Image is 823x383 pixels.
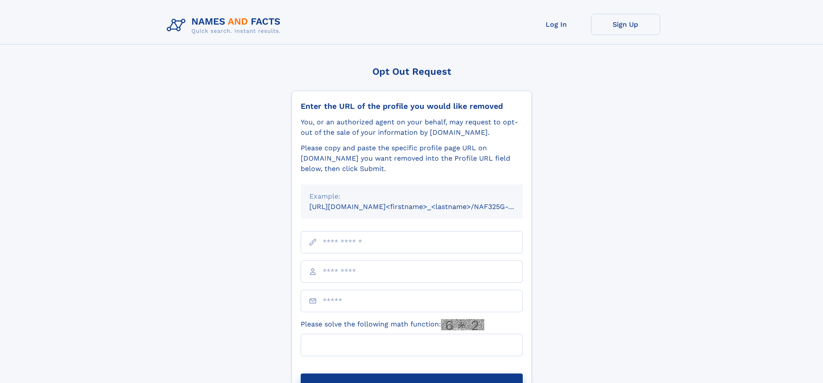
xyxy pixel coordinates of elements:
[301,143,523,174] div: Please copy and paste the specific profile page URL on [DOMAIN_NAME] you want removed into the Pr...
[301,319,484,330] label: Please solve the following math function:
[309,203,539,211] small: [URL][DOMAIN_NAME]<firstname>_<lastname>/NAF325G-xxxxxxxx
[301,101,523,111] div: Enter the URL of the profile you would like removed
[591,14,660,35] a: Sign Up
[292,66,532,77] div: Opt Out Request
[301,117,523,138] div: You, or an authorized agent on your behalf, may request to opt-out of the sale of your informatio...
[309,191,514,202] div: Example:
[522,14,591,35] a: Log In
[163,14,288,37] img: Logo Names and Facts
